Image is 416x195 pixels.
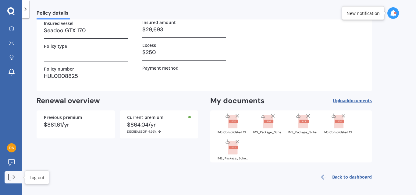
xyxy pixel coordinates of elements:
[44,66,74,71] label: Policy number
[44,26,128,35] h3: Seadoo GTX 170
[142,25,226,34] h3: $29,693
[44,21,73,26] label: Insured vessel
[210,96,265,106] h2: My documents
[142,20,176,25] label: Insured amount
[30,174,44,180] div: Log out
[348,98,372,103] span: documents
[44,115,108,120] div: Previous premium
[44,44,67,49] label: Policy type
[324,131,354,134] div: IMS Consolidated Client Invoice (1).pdf
[218,131,248,134] div: IMS Consolidated Client Invoice.pdf
[142,65,179,71] label: Payment method
[333,98,372,103] span: Upload
[333,96,372,106] button: Uploaddocuments
[44,122,108,127] div: $881.61/yr
[288,131,319,134] div: IMS_Package_Schedule.pdf
[253,131,283,134] div: IMS_Package_Schedule (1).pdf
[142,48,226,57] h3: $250
[316,170,372,184] a: Back to dashboard
[37,10,70,18] span: Policy details
[127,115,191,120] div: Current premium
[142,43,156,48] label: Excess
[127,130,148,134] span: DECREASE OF
[7,143,16,152] img: 4ea29eb9afe88b3ef90ae40d86efe95d
[37,96,198,106] h2: Renewal overview
[218,157,248,160] div: IMS_Package_Schedule.PDF
[44,71,128,81] h3: HUL0008825
[347,10,380,16] div: New notification
[127,122,191,134] div: $864.04/yr
[148,130,157,134] span: -1.99%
